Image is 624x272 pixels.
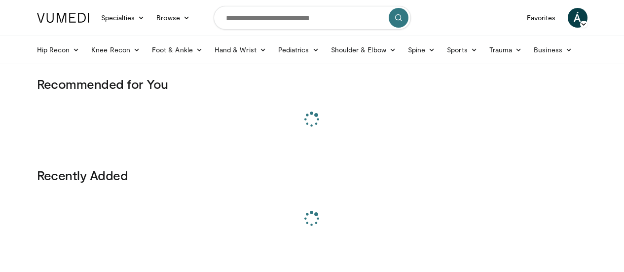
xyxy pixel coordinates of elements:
a: Favorites [521,8,562,28]
a: Business [528,40,578,60]
a: Hand & Wrist [209,40,272,60]
a: Foot & Ankle [146,40,209,60]
a: Trauma [483,40,528,60]
h3: Recently Added [37,167,587,183]
a: Pediatrics [272,40,325,60]
a: Knee Recon [85,40,146,60]
a: Shoulder & Elbow [325,40,402,60]
a: Hip Recon [31,40,86,60]
h3: Recommended for You [37,76,587,92]
input: Search topics, interventions [214,6,411,30]
a: Specialties [95,8,151,28]
a: Á [568,8,587,28]
a: Sports [441,40,483,60]
a: Browse [150,8,196,28]
a: Spine [402,40,441,60]
img: VuMedi Logo [37,13,89,23]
